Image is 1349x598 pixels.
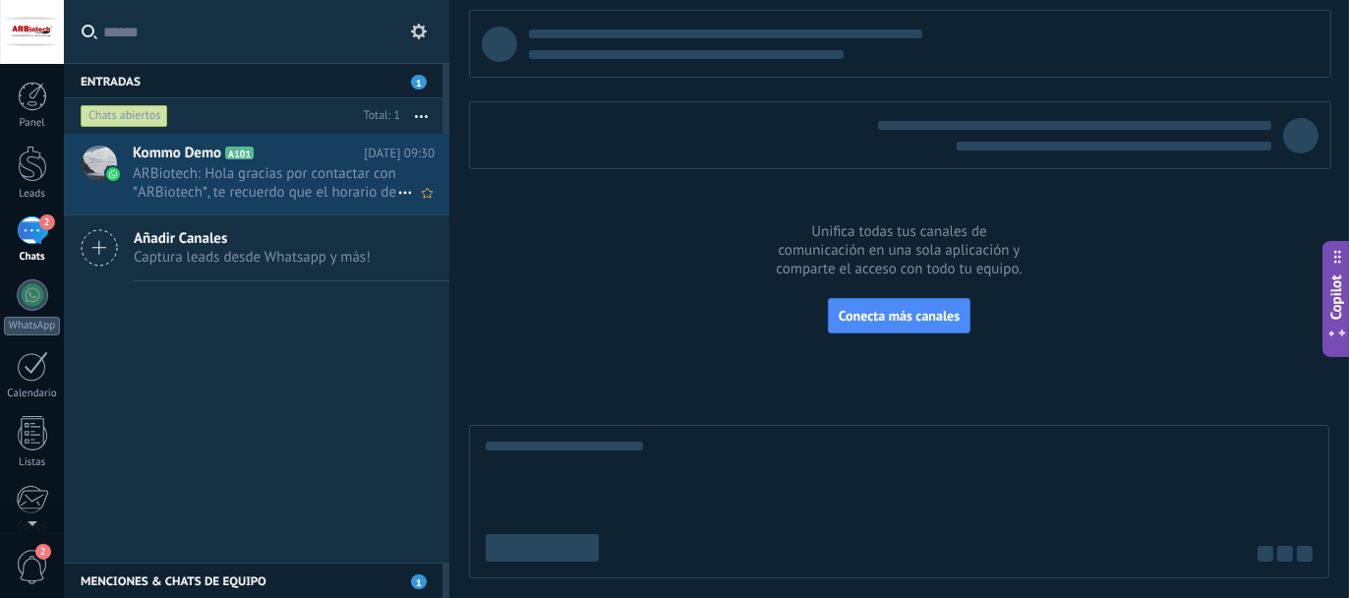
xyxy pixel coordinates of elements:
div: Total: 1 [356,106,400,126]
span: [DATE] 09:30 [364,144,435,163]
span: Kommo Demo [133,144,221,163]
span: Añadir Canales [134,229,371,248]
span: 2 [39,214,55,230]
div: WhatsApp [4,317,60,335]
button: Más [400,98,442,134]
span: 2 [35,544,51,560]
div: Chats abiertos [81,104,168,128]
div: Listas [4,456,61,469]
span: Copilot [1327,275,1347,321]
a: Kommo Demo A101 [DATE] 09:30 ARBiotech: Hola gracias por contactar con *ARBiotech*, te recuerdo q... [64,134,449,214]
span: ARBiotech: Hola gracias por contactar con *ARBiotech*, te recuerdo que el horario de atención es ... [133,164,397,202]
div: Entradas [64,63,442,98]
span: 1 [411,75,427,90]
img: waba.svg [106,167,120,181]
div: Chats [4,251,61,264]
div: Leads [4,188,61,201]
span: Conecta más canales [839,307,960,325]
span: Captura leads desde Whatsapp y más! [134,248,371,267]
button: Conecta más canales [828,298,970,333]
div: Panel [4,117,61,130]
span: 1 [411,574,427,589]
div: Calendario [4,388,61,400]
span: A101 [225,147,254,159]
div: Menciones & Chats de equipo [64,563,442,598]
